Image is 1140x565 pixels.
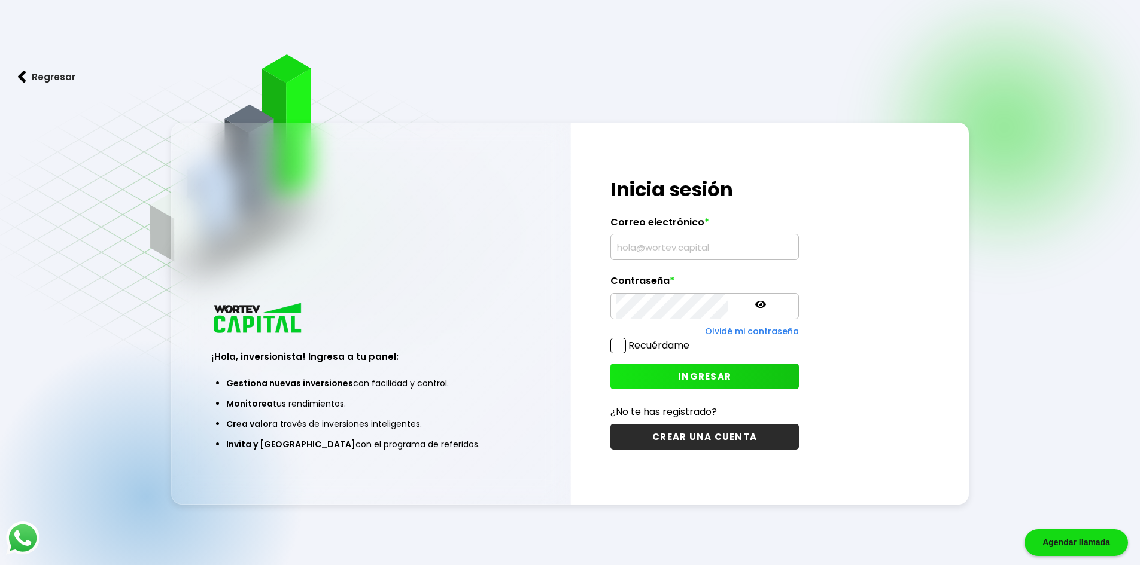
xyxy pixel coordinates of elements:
img: flecha izquierda [18,71,26,83]
li: con el programa de referidos. [226,434,515,454]
label: Recuérdame [628,338,689,352]
button: INGRESAR [610,364,799,389]
li: tus rendimientos. [226,393,515,414]
li: con facilidad y control. [226,373,515,393]
img: logo_wortev_capital [211,301,306,337]
input: hola@wortev.capital [616,234,794,259]
label: Correo electrónico [610,216,799,234]
span: Crea valor [226,418,272,430]
h3: ¡Hola, inversionista! Ingresa a tu panel: [211,350,530,364]
a: Olvidé mi contraseña [705,325,799,337]
div: Agendar llamada [1025,529,1128,556]
a: ¿No te has registrado?CREAR UNA CUENTA [610,404,799,450]
img: logos_whatsapp-icon.242b2217.svg [6,521,39,555]
h1: Inicia sesión [610,175,799,204]
span: Gestiona nuevas inversiones [226,377,353,389]
p: ¿No te has registrado? [610,404,799,419]
label: Contraseña [610,275,799,293]
span: Monitorea [226,398,273,410]
li: a través de inversiones inteligentes. [226,414,515,434]
button: CREAR UNA CUENTA [610,424,799,450]
span: Invita y [GEOGRAPHIC_DATA] [226,438,355,450]
span: INGRESAR [678,370,731,383]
